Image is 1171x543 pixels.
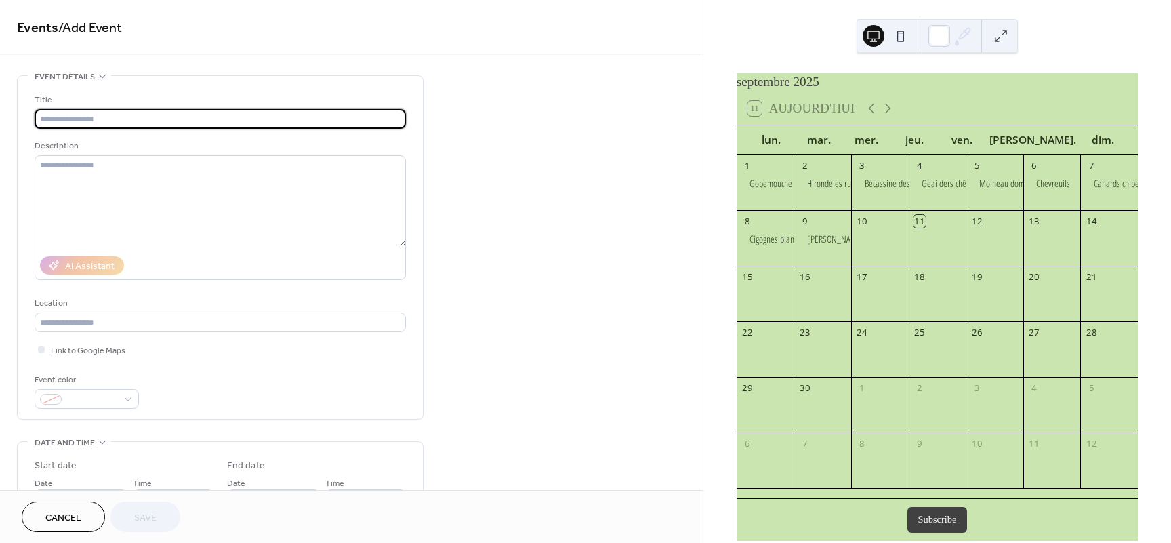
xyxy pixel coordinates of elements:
[799,326,811,338] div: 23
[795,125,842,155] div: mar.
[133,477,152,491] span: Time
[970,382,983,395] div: 3
[1086,270,1098,283] div: 21
[856,215,868,227] div: 10
[851,177,909,190] div: Bécassine des marais
[865,177,934,190] div: Bécassine des marais
[58,15,122,41] span: / Add Event
[741,215,754,227] div: 8
[922,177,978,190] div: Geai ders chênes
[913,326,926,338] div: 25
[45,511,81,525] span: Cancel
[35,93,403,107] div: Title
[1080,177,1138,190] div: Canards chipeaux
[799,438,811,450] div: 7
[913,270,926,283] div: 18
[35,436,95,450] span: Date and time
[913,438,926,450] div: 9
[747,125,795,155] div: lun.
[807,233,865,246] div: [PERSON_NAME]
[856,382,868,395] div: 1
[741,382,754,395] div: 29
[970,159,983,172] div: 5
[970,215,983,227] div: 12
[890,125,938,155] div: jeu.
[970,270,983,283] div: 19
[970,438,983,450] div: 10
[35,477,53,491] span: Date
[35,459,77,473] div: Start date
[35,373,136,387] div: Event color
[227,477,245,491] span: Date
[737,73,1138,92] div: septembre 2025
[1028,159,1040,172] div: 6
[737,233,794,246] div: Cigognes blanches
[794,233,851,246] div: Hermine
[325,477,344,491] span: Time
[856,159,868,172] div: 3
[1036,177,1070,190] div: Chevreuils
[35,296,403,310] div: Location
[794,177,851,190] div: Hirondeles rustiques
[741,270,754,283] div: 15
[913,159,926,172] div: 4
[741,438,754,450] div: 6
[799,215,811,227] div: 9
[35,139,403,153] div: Description
[227,459,265,473] div: End date
[1094,177,1151,190] div: Canards chipeaux
[799,159,811,172] div: 2
[1028,215,1040,227] div: 13
[1028,326,1040,338] div: 27
[1086,159,1098,172] div: 7
[970,326,983,338] div: 26
[1028,382,1040,395] div: 4
[737,177,794,190] div: Gobemouche noir
[1028,270,1040,283] div: 20
[909,177,966,190] div: Geai ders chênes
[856,438,868,450] div: 8
[1086,382,1098,395] div: 5
[741,326,754,338] div: 22
[749,233,808,246] div: Cigognes blanches
[22,502,105,532] button: Cancel
[799,382,811,395] div: 30
[986,125,1080,155] div: [PERSON_NAME].
[51,344,125,358] span: Link to Google Maps
[1086,215,1098,227] div: 14
[856,270,868,283] div: 17
[741,159,754,172] div: 1
[1080,125,1127,155] div: dim.
[856,326,868,338] div: 24
[913,382,926,395] div: 2
[938,125,985,155] div: ven.
[843,125,890,155] div: mer.
[966,177,1023,190] div: Moineau domestique
[979,177,1048,190] div: Moineau domestique
[913,215,926,227] div: 11
[17,15,58,41] a: Events
[907,507,968,533] button: Subscribe
[35,70,95,84] span: Event details
[807,177,874,190] div: Hirondeles rustiques
[749,177,807,190] div: Gobemouche noir
[1086,438,1098,450] div: 12
[1023,177,1081,190] div: Chevreuils
[1028,438,1040,450] div: 11
[799,270,811,283] div: 16
[1086,326,1098,338] div: 28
